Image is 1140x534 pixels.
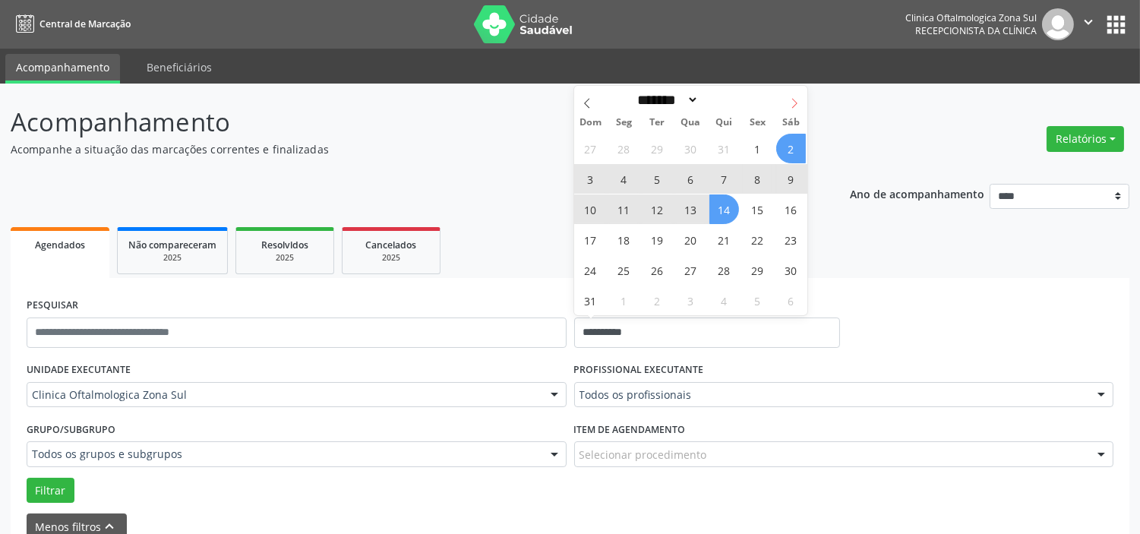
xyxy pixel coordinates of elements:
span: Agosto 5, 2025 [643,164,672,194]
span: Agosto 13, 2025 [676,194,706,224]
span: Julho 30, 2025 [676,134,706,163]
a: Central de Marcação [11,11,131,36]
span: Agosto 21, 2025 [709,225,739,254]
span: Setembro 5, 2025 [743,286,772,315]
label: UNIDADE EXECUTANTE [27,359,131,382]
button: Relatórios [1047,126,1124,152]
span: Julho 29, 2025 [643,134,672,163]
span: Qua [674,118,708,128]
span: Agosto 18, 2025 [609,225,639,254]
span: Agosto 1, 2025 [743,134,772,163]
span: Agendados [35,239,85,251]
span: Julho 31, 2025 [709,134,739,163]
span: Agosto 22, 2025 [743,225,772,254]
a: Beneficiários [136,54,223,81]
label: Item de agendamento [574,418,686,441]
select: Month [633,92,699,108]
span: Agosto 30, 2025 [776,255,806,285]
div: Clinica Oftalmologica Zona Sul [905,11,1037,24]
span: Setembro 2, 2025 [643,286,672,315]
span: Agosto 25, 2025 [609,255,639,285]
img: img [1042,8,1074,40]
span: Setembro 3, 2025 [676,286,706,315]
span: Agosto 6, 2025 [676,164,706,194]
p: Acompanhe a situação das marcações correntes e finalizadas [11,141,794,157]
span: Cancelados [366,239,417,251]
span: Agosto 20, 2025 [676,225,706,254]
span: Todos os grupos e subgrupos [32,447,535,462]
div: 2025 [353,252,429,264]
span: Dom [574,118,608,128]
button: apps [1103,11,1129,38]
span: Qui [707,118,741,128]
span: Agosto 27, 2025 [676,255,706,285]
span: Central de Marcação [39,17,131,30]
span: Agosto 28, 2025 [709,255,739,285]
span: Agosto 31, 2025 [576,286,605,315]
span: Todos os profissionais [579,387,1083,403]
input: Year [699,92,749,108]
span: Sex [741,118,774,128]
span: Clinica Oftalmologica Zona Sul [32,387,535,403]
span: Recepcionista da clínica [915,24,1037,37]
span: Agosto 14, 2025 [709,194,739,224]
span: Julho 28, 2025 [609,134,639,163]
span: Agosto 19, 2025 [643,225,672,254]
span: Julho 27, 2025 [576,134,605,163]
span: Agosto 11, 2025 [609,194,639,224]
label: PROFISSIONAL EXECUTANTE [574,359,704,382]
span: Agosto 8, 2025 [743,164,772,194]
span: Agosto 29, 2025 [743,255,772,285]
span: Ter [641,118,674,128]
span: Agosto 26, 2025 [643,255,672,285]
span: Setembro 1, 2025 [609,286,639,315]
label: PESQUISAR [27,294,78,318]
div: 2025 [128,252,216,264]
span: Setembro 6, 2025 [776,286,806,315]
span: Agosto 4, 2025 [609,164,639,194]
div: 2025 [247,252,323,264]
span: Agosto 15, 2025 [743,194,772,224]
span: Agosto 12, 2025 [643,194,672,224]
span: Agosto 9, 2025 [776,164,806,194]
span: Sáb [774,118,807,128]
span: Agosto 3, 2025 [576,164,605,194]
p: Ano de acompanhamento [850,184,984,203]
button:  [1074,8,1103,40]
span: Agosto 16, 2025 [776,194,806,224]
i:  [1080,14,1097,30]
p: Acompanhamento [11,103,794,141]
button: Filtrar [27,478,74,504]
span: Setembro 4, 2025 [709,286,739,315]
span: Agosto 7, 2025 [709,164,739,194]
span: Selecionar procedimento [579,447,707,463]
span: Agosto 17, 2025 [576,225,605,254]
span: Agosto 24, 2025 [576,255,605,285]
span: Seg [608,118,641,128]
span: Agosto 10, 2025 [576,194,605,224]
span: Agosto 2, 2025 [776,134,806,163]
span: Agosto 23, 2025 [776,225,806,254]
span: Não compareceram [128,239,216,251]
a: Acompanhamento [5,54,120,84]
span: Resolvidos [261,239,308,251]
label: Grupo/Subgrupo [27,418,115,441]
